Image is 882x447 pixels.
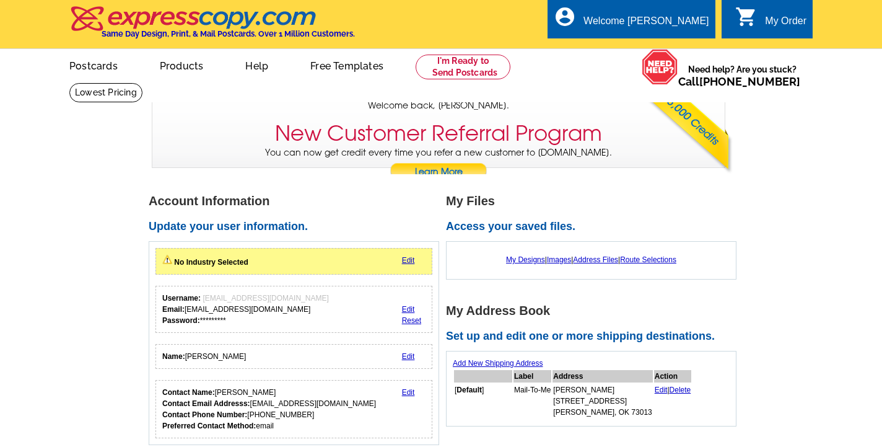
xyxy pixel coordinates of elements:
h2: Set up and edit one or more shipping destinations. [446,330,743,343]
td: Mail-To-Me [513,384,551,418]
h4: Same Day Design, Print, & Mail Postcards. Over 1 Million Customers. [102,29,355,38]
span: [EMAIL_ADDRESS][DOMAIN_NAME] [203,294,328,303]
a: My Designs [506,255,545,264]
th: Action [654,370,692,383]
a: Edit [655,386,668,394]
a: Learn More [390,163,487,182]
div: | | | [453,248,730,272]
a: [PHONE_NUMBER] [699,75,800,88]
span: Welcome back, [PERSON_NAME]. [368,99,509,112]
h3: New Customer Referral Program [275,121,602,146]
div: [PERSON_NAME] [EMAIL_ADDRESS][DOMAIN_NAME] [PHONE_NUMBER] email [162,387,376,432]
i: account_circle [554,6,576,28]
img: warningIcon.png [162,255,172,265]
strong: Contact Name: [162,388,215,397]
a: Edit [402,256,415,265]
div: My Order [765,15,806,33]
a: Same Day Design, Print, & Mail Postcards. Over 1 Million Customers. [69,15,355,38]
strong: Password: [162,316,200,325]
span: Call [678,75,800,88]
th: Address [552,370,652,383]
a: Edit [402,352,415,361]
span: Need help? Are you stuck? [678,63,806,88]
strong: Contact Email Addresss: [162,399,250,408]
strong: Preferred Contact Method: [162,422,256,430]
a: Edit [402,388,415,397]
a: Postcards [50,50,138,79]
a: Images [547,255,571,264]
th: Label [513,370,551,383]
strong: Email: [162,305,185,314]
a: Address Files [573,255,618,264]
div: Your login information. [155,286,432,333]
a: Edit [402,305,415,314]
strong: Contact Phone Number: [162,410,247,419]
div: Welcome [PERSON_NAME] [583,15,709,33]
strong: No Industry Selected [174,258,248,267]
td: [PERSON_NAME] [STREET_ADDRESS] [PERSON_NAME], OK 73013 [552,384,652,418]
a: Free Templates [290,50,403,79]
h2: Access your saved files. [446,220,743,234]
h1: Account Information [149,195,446,208]
a: Reset [402,316,421,325]
h2: Update your user information. [149,220,446,234]
h1: My Files [446,195,743,208]
i: shopping_cart [735,6,758,28]
a: Delete [670,386,691,394]
strong: Name: [162,352,185,361]
p: You can now get credit every time you refer a new customer to [DOMAIN_NAME]. [152,146,725,182]
div: Who should we contact regarding order issues? [155,380,432,438]
img: help [642,49,678,85]
div: [PERSON_NAME] [162,351,246,362]
a: Add New Shipping Address [453,359,543,368]
td: [ ] [454,384,512,418]
a: Help [225,50,288,79]
strong: Username: [162,294,201,303]
a: shopping_cart My Order [735,14,806,29]
a: Route Selections [620,255,676,264]
a: Products [140,50,224,79]
div: Your personal details. [155,344,432,369]
h1: My Address Book [446,304,743,317]
td: | [654,384,692,418]
b: Default [456,386,482,394]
